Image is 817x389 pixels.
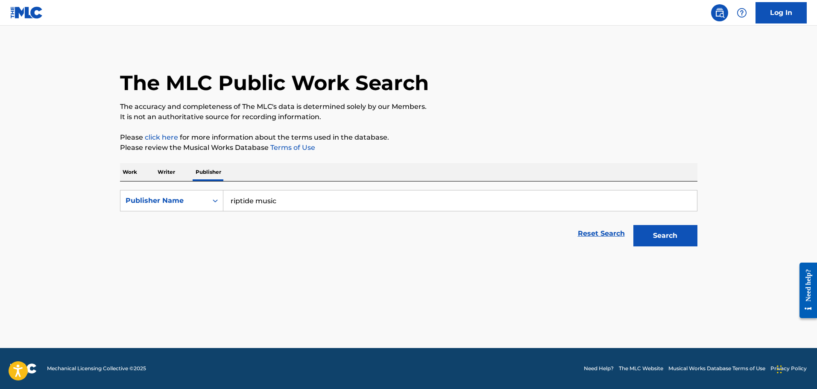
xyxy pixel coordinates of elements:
[155,163,178,181] p: Writer
[120,112,697,122] p: It is not an authoritative source for recording information.
[584,365,614,372] a: Need Help?
[145,133,178,141] a: click here
[10,6,43,19] img: MLC Logo
[711,4,728,21] a: Public Search
[770,365,807,372] a: Privacy Policy
[774,348,817,389] iframe: Chat Widget
[633,225,697,246] button: Search
[715,8,725,18] img: search
[793,256,817,325] iframe: Resource Center
[120,163,140,181] p: Work
[120,143,697,153] p: Please review the Musical Works Database
[193,163,224,181] p: Publisher
[47,365,146,372] span: Mechanical Licensing Collective © 2025
[777,357,782,382] div: Drag
[668,365,765,372] a: Musical Works Database Terms of Use
[733,4,750,21] div: Help
[269,143,315,152] a: Terms of Use
[574,224,629,243] a: Reset Search
[619,365,663,372] a: The MLC Website
[737,8,747,18] img: help
[756,2,807,23] a: Log In
[120,190,697,251] form: Search Form
[120,102,697,112] p: The accuracy and completeness of The MLC's data is determined solely by our Members.
[126,196,202,206] div: Publisher Name
[10,363,37,374] img: logo
[120,132,697,143] p: Please for more information about the terms used in the database.
[120,70,429,96] h1: The MLC Public Work Search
